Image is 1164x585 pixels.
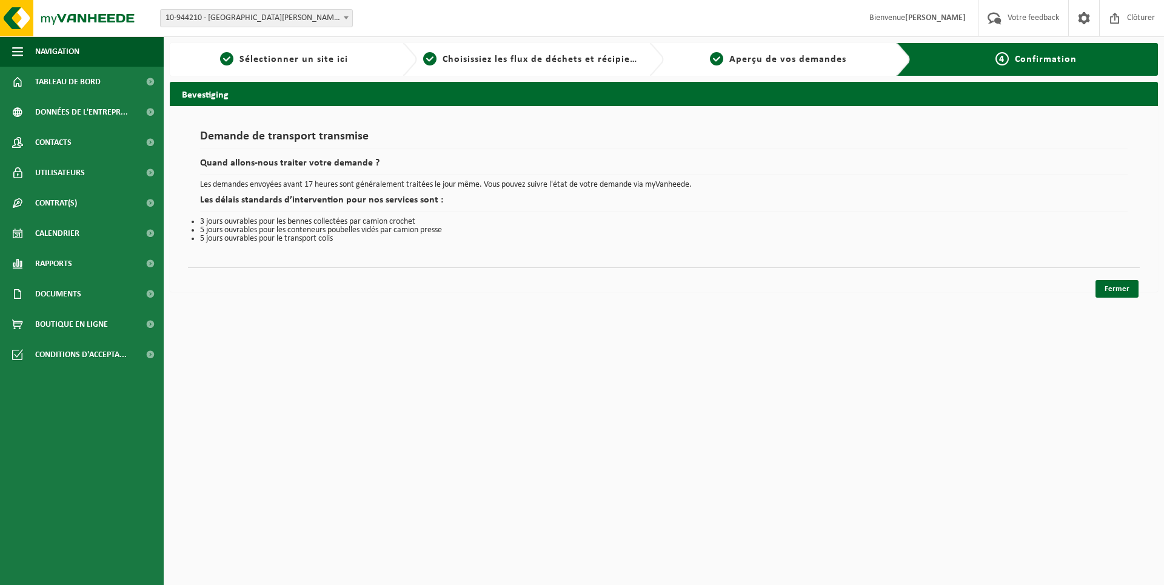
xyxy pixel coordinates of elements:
[35,97,128,127] span: Données de l'entrepr...
[995,52,1009,65] span: 4
[35,188,77,218] span: Contrat(s)
[220,52,233,65] span: 1
[35,218,79,249] span: Calendrier
[35,127,72,158] span: Contacts
[35,36,79,67] span: Navigation
[670,52,887,67] a: 3Aperçu de vos demandes
[200,130,1128,149] h1: Demande de transport transmise
[200,181,1128,189] p: Les demandes envoyées avant 17 heures sont généralement traitées le jour même. Vous pouvez suivre...
[160,9,353,27] span: 10-944210 - SANKT NIKOLAUS HOSPITAL - EUPEN
[170,82,1158,105] h2: Bevestiging
[35,249,72,279] span: Rapports
[239,55,348,64] span: Sélectionner un site ici
[35,158,85,188] span: Utilisateurs
[35,279,81,309] span: Documents
[35,339,127,370] span: Conditions d'accepta...
[200,195,1128,212] h2: Les délais standards d’intervention pour nos services sont :
[905,13,966,22] strong: [PERSON_NAME]
[176,52,393,67] a: 1Sélectionner un site ici
[200,158,1128,175] h2: Quand allons-nous traiter votre demande ?
[200,226,1128,235] li: 5 jours ouvrables pour les conteneurs poubelles vidés par camion presse
[35,67,101,97] span: Tableau de bord
[200,235,1128,243] li: 5 jours ouvrables pour le transport colis
[729,55,846,64] span: Aperçu de vos demandes
[1015,55,1077,64] span: Confirmation
[200,218,1128,226] li: 3 jours ouvrables pour les bennes collectées par camion crochet
[443,55,644,64] span: Choisissiez les flux de déchets et récipients
[710,52,723,65] span: 3
[35,309,108,339] span: Boutique en ligne
[161,10,352,27] span: 10-944210 - SANKT NIKOLAUS HOSPITAL - EUPEN
[423,52,640,67] a: 2Choisissiez les flux de déchets et récipients
[423,52,436,65] span: 2
[1095,280,1139,298] a: Fermer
